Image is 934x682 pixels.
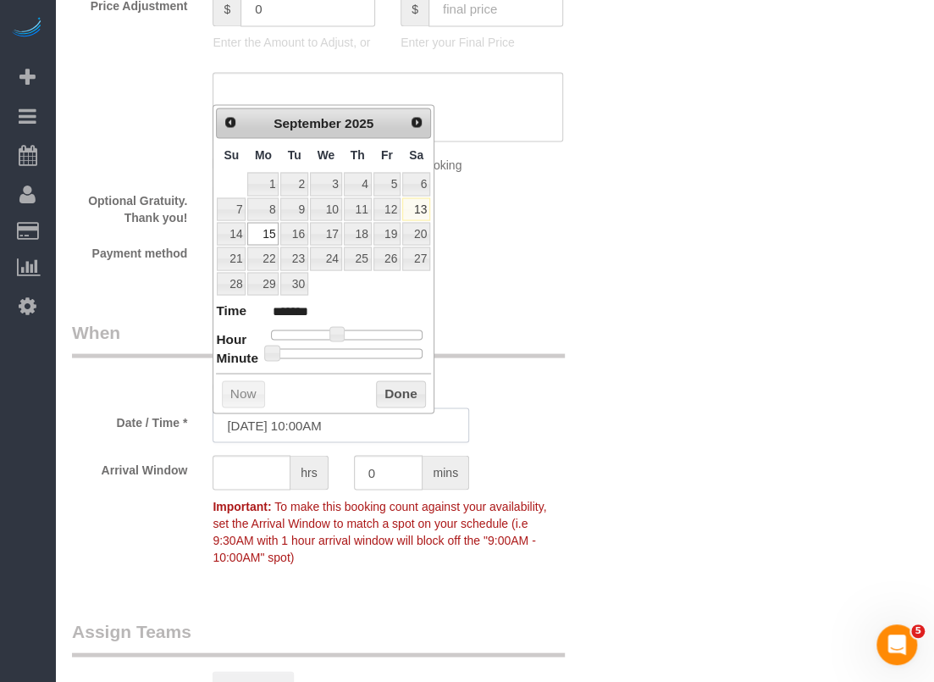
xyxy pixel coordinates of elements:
a: 9 [280,197,307,220]
a: 19 [373,222,401,245]
button: Now [222,380,265,408]
legend: When [72,319,565,358]
a: 11 [344,197,372,220]
a: 10 [310,197,342,220]
span: September [274,116,341,130]
a: 17 [310,222,342,245]
a: 1 [247,172,279,195]
a: 2 [280,172,307,195]
a: 14 [217,222,246,245]
span: Next [410,115,423,129]
span: To make this booking count against your availability, set the Arrival Window to match a spot on y... [213,499,546,563]
a: 21 [217,247,246,269]
iframe: Intercom live chat [876,624,917,665]
img: Automaid Logo [10,17,44,41]
label: Date / Time * [59,408,200,430]
a: 29 [247,272,279,295]
a: 12 [373,197,401,220]
span: Sunday [224,147,239,161]
span: 5 [911,624,925,638]
a: 16 [280,222,307,245]
span: Friday [381,147,393,161]
span: Saturday [409,147,423,161]
a: Next [405,110,428,134]
strong: Important: [213,499,271,513]
span: Wednesday [318,147,335,161]
dt: Hour [216,330,246,351]
a: 4 [344,172,372,195]
a: 15 [247,222,279,245]
a: 7 [217,197,246,220]
button: Done [376,380,426,408]
a: 20 [402,222,430,245]
input: MM/DD/YYYY HH:MM [213,408,469,442]
a: 23 [280,247,307,269]
a: 22 [247,247,279,269]
a: 13 [402,197,430,220]
label: Optional Gratuity. Thank you! [59,186,200,225]
span: Thursday [351,147,365,161]
span: mins [423,455,469,490]
p: Enter your Final Price [401,34,563,51]
span: 2025 [345,116,373,130]
a: 28 [217,272,246,295]
a: 8 [247,197,279,220]
a: Prev [218,110,242,134]
dt: Minute [216,348,258,369]
legend: Assign Teams [72,618,565,657]
span: Tuesday [288,147,301,161]
span: Prev [224,115,237,129]
span: hrs [290,455,328,490]
a: 6 [402,172,430,195]
a: 3 [310,172,342,195]
a: 18 [344,222,372,245]
a: 26 [373,247,401,269]
label: Payment method [59,238,200,261]
a: 5 [373,172,401,195]
a: 25 [344,247,372,269]
label: Arrival Window [59,455,200,478]
a: 30 [280,272,307,295]
p: Enter the Amount to Adjust, or [213,34,375,51]
a: 27 [402,247,430,269]
a: 24 [310,247,342,269]
dt: Time [216,301,246,322]
span: Monday [255,147,272,161]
